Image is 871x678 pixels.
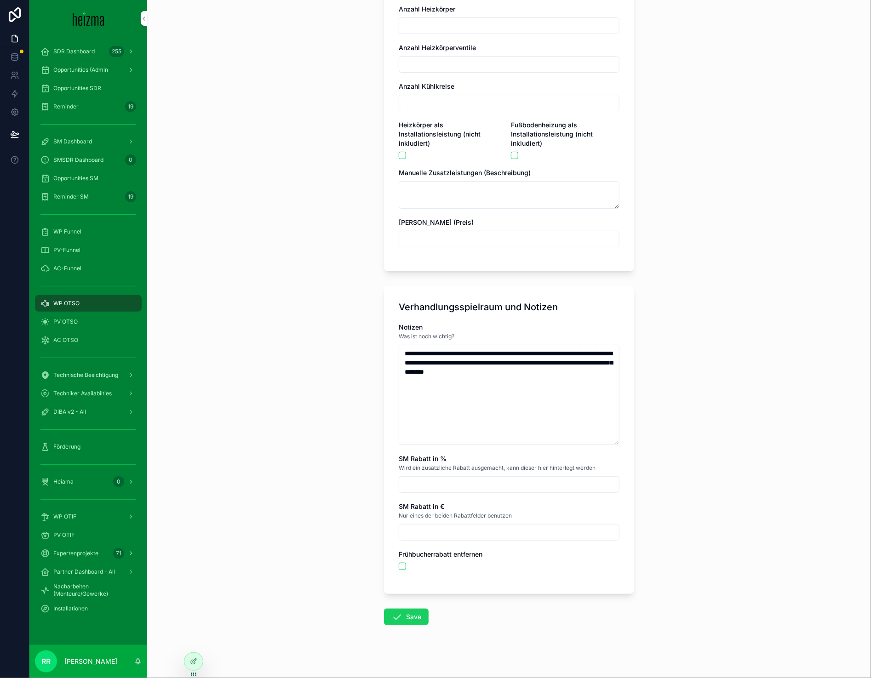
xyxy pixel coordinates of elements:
span: PV-Funnel [53,246,80,254]
span: Anzahl Heizkörper [399,5,455,13]
a: PV OTIF [35,527,142,543]
a: Heiama0 [35,473,142,490]
a: DiBA v2 - All [35,404,142,420]
a: Opportunities SM [35,170,142,187]
span: Reminder SM [53,193,89,200]
span: Reminder [53,103,79,110]
div: 19 [125,191,136,202]
span: Heiama [53,478,74,485]
span: WP Funnel [53,228,81,235]
span: Frühbucherrabatt entfernen [399,550,482,558]
span: SDR Dashboard [53,48,95,55]
span: WP OTSO [53,300,80,307]
span: SM Dashboard [53,138,92,145]
span: Anzahl Heizkörperventile [399,44,476,51]
span: AC-Funnel [53,265,81,272]
span: Expertenprojekte [53,550,98,557]
a: SMSDR Dashboard0 [35,152,142,168]
a: Förderung [35,439,142,455]
span: Notizen [399,323,423,331]
div: 255 [109,46,124,57]
span: Förderung [53,443,80,450]
a: AC-Funnel [35,260,142,277]
span: Installationen [53,605,88,612]
span: Opportunities SDR [53,85,101,92]
span: Techniker Availabilties [53,390,112,397]
span: SM Rabatt in % [399,455,447,462]
div: 71 [113,548,124,559]
a: Technische Besichtigung [35,367,142,383]
a: Installationen [35,600,142,617]
span: Opportunities (Admin [53,66,108,74]
span: Nur eines der beiden Rabattfelder benutzen [399,512,512,519]
p: [PERSON_NAME] [64,657,117,666]
a: Reminder SM19 [35,188,142,205]
a: Partner Dashboard - All [35,564,142,580]
a: WP OTSO [35,295,142,312]
div: scrollable content [29,37,147,629]
span: Heizkörper als Installationsleistung (nicht inkludiert) [399,121,481,147]
span: Opportunities SM [53,175,98,182]
span: Technische Besichtigung [53,371,118,379]
a: WP Funnel [35,223,142,240]
span: Partner Dashboard - All [53,568,115,575]
h1: Verhandlungsspielraum und Notizen [399,301,558,313]
img: App logo [73,11,104,26]
a: Techniker Availabilties [35,385,142,402]
a: WP OTIF [35,508,142,525]
span: PV OTSO [53,318,78,325]
span: Nacharbeiten (Monteure/Gewerke) [53,583,132,598]
a: Expertenprojekte71 [35,545,142,562]
div: 19 [125,101,136,112]
a: SM Dashboard [35,133,142,150]
span: RR [41,656,51,667]
a: Opportunities (Admin [35,62,142,78]
a: PV-Funnel [35,242,142,258]
span: SM Rabatt in € [399,502,444,510]
span: Was ist noch wichtig? [399,333,454,340]
a: Reminder19 [35,98,142,115]
span: PV OTIF [53,531,74,539]
button: Save [384,609,429,625]
a: Nacharbeiten (Monteure/Gewerke) [35,582,142,598]
a: PV OTSO [35,313,142,330]
span: AC OTSO [53,336,78,344]
span: Wird ein zusätzliche Rabatt ausgemacht, kann dieser hier hinterlegt werden [399,464,596,472]
span: DiBA v2 - All [53,408,86,416]
a: Opportunities SDR [35,80,142,97]
span: [PERSON_NAME] (Preis) [399,218,474,226]
a: SDR Dashboard255 [35,43,142,60]
span: Manuelle Zusatzleistungen (Beschreibung) [399,169,531,177]
span: SMSDR Dashboard [53,156,103,164]
span: WP OTIF [53,513,76,520]
a: AC OTSO [35,332,142,348]
span: Anzahl Kühlkreise [399,82,454,90]
span: Fußbodenheizung als Installationsleistung (nicht inkludiert) [511,121,593,147]
div: 0 [125,154,136,165]
div: 0 [113,476,124,487]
